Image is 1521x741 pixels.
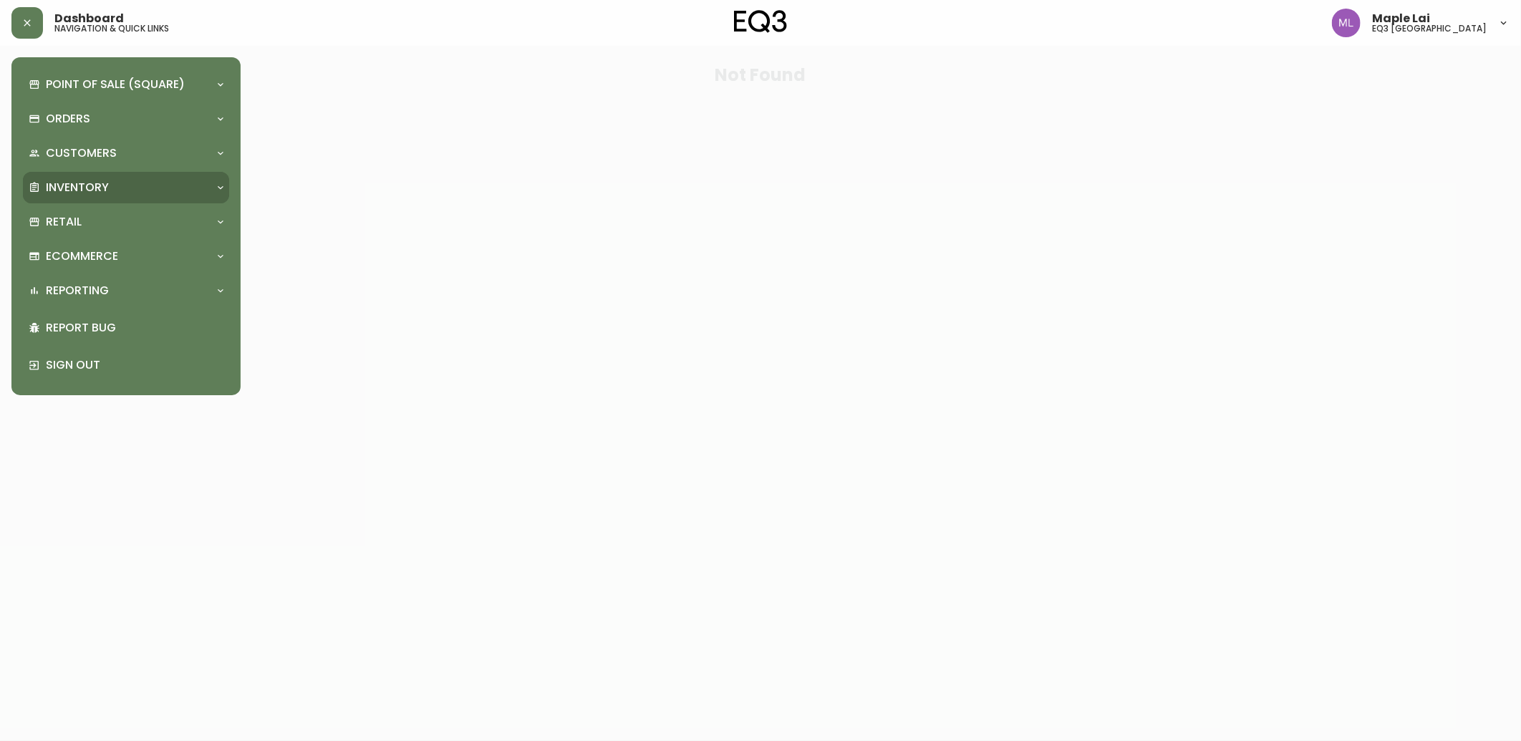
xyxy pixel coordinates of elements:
[46,111,90,127] p: Orders
[23,172,229,203] div: Inventory
[46,283,109,299] p: Reporting
[23,241,229,272] div: Ecommerce
[46,357,223,373] p: Sign Out
[46,248,118,264] p: Ecommerce
[23,347,229,384] div: Sign Out
[23,309,229,347] div: Report Bug
[46,180,109,195] p: Inventory
[46,320,223,336] p: Report Bug
[734,10,787,33] img: logo
[54,24,169,33] h5: navigation & quick links
[1332,9,1361,37] img: 61e28cffcf8cc9f4e300d877dd684943
[46,145,117,161] p: Customers
[1372,24,1487,33] h5: eq3 [GEOGRAPHIC_DATA]
[23,275,229,306] div: Reporting
[23,137,229,169] div: Customers
[23,103,229,135] div: Orders
[46,77,185,92] p: Point of Sale (Square)
[54,13,124,24] span: Dashboard
[46,214,82,230] p: Retail
[23,69,229,100] div: Point of Sale (Square)
[23,206,229,238] div: Retail
[1372,13,1430,24] span: Maple Lai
